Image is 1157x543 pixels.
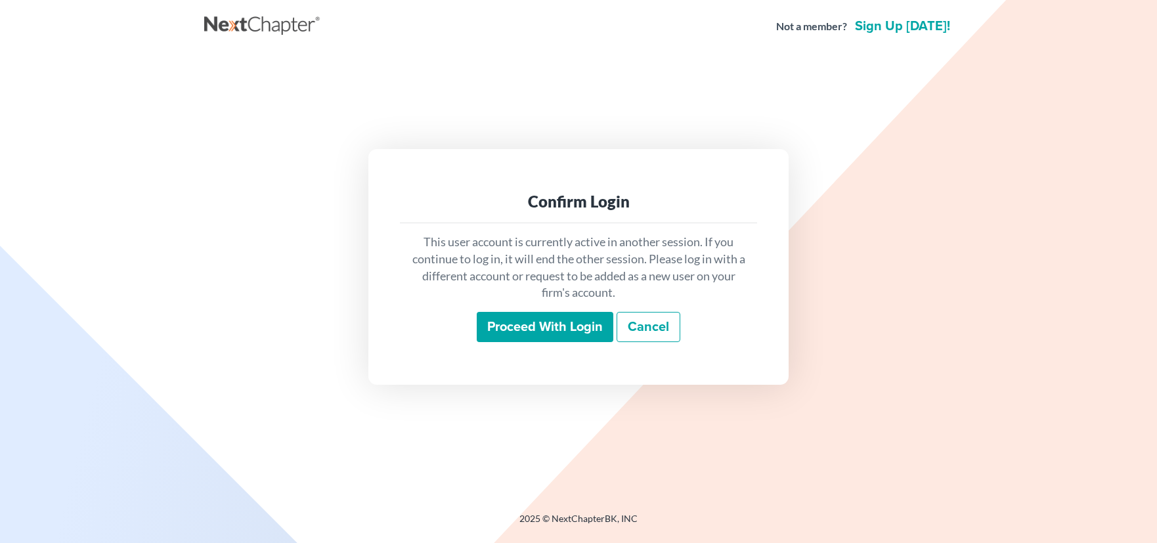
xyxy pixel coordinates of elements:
a: Sign up [DATE]! [852,20,953,33]
input: Proceed with login [477,312,613,342]
p: This user account is currently active in another session. If you continue to log in, it will end ... [410,234,747,301]
div: 2025 © NextChapterBK, INC [204,512,953,536]
div: Confirm Login [410,191,747,212]
a: Cancel [617,312,680,342]
strong: Not a member? [776,19,847,34]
